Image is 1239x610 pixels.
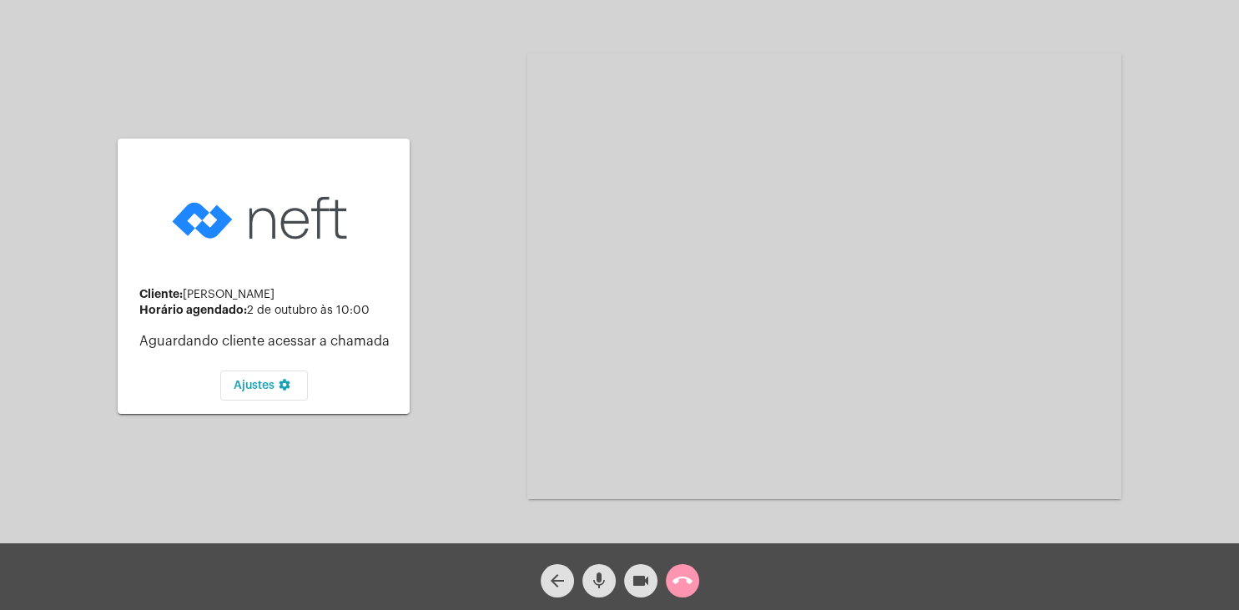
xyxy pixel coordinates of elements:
[274,378,295,398] mat-icon: settings
[139,288,396,301] div: [PERSON_NAME]
[672,571,693,591] mat-icon: call_end
[168,170,360,266] img: logo-neft-novo-2.png
[139,304,396,317] div: 2 de outubro às 10:00
[220,371,308,401] button: Ajustes
[139,304,247,315] strong: Horário agendado:
[234,380,295,391] span: Ajustes
[547,571,567,591] mat-icon: arrow_back
[139,288,183,300] strong: Cliente:
[589,571,609,591] mat-icon: mic
[631,571,651,591] mat-icon: videocam
[139,334,396,349] p: Aguardando cliente acessar a chamada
